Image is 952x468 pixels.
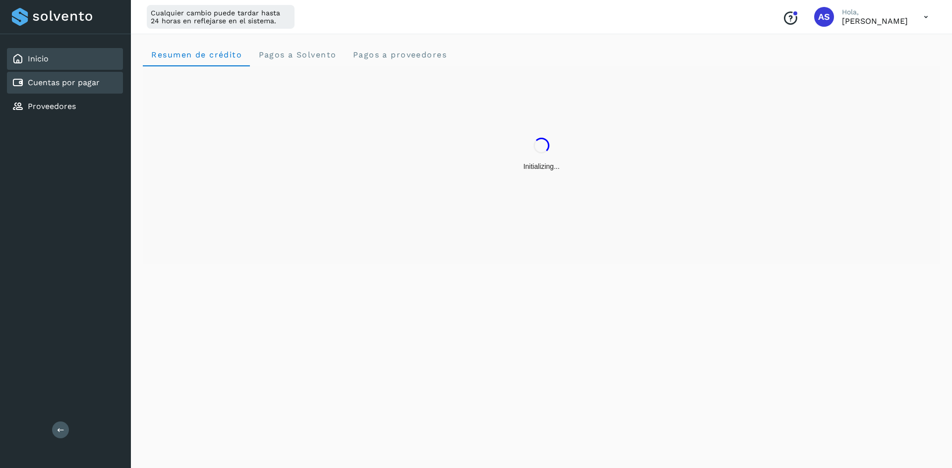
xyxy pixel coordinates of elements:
[7,72,123,94] div: Cuentas por pagar
[7,96,123,117] div: Proveedores
[842,8,908,16] p: Hola,
[352,50,447,59] span: Pagos a proveedores
[258,50,336,59] span: Pagos a Solvento
[842,16,908,26] p: Antonio Soto Torres
[28,54,49,63] a: Inicio
[28,102,76,111] a: Proveedores
[147,5,295,29] div: Cualquier cambio puede tardar hasta 24 horas en reflejarse en el sistema.
[28,78,100,87] a: Cuentas por pagar
[7,48,123,70] div: Inicio
[151,50,242,59] span: Resumen de crédito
